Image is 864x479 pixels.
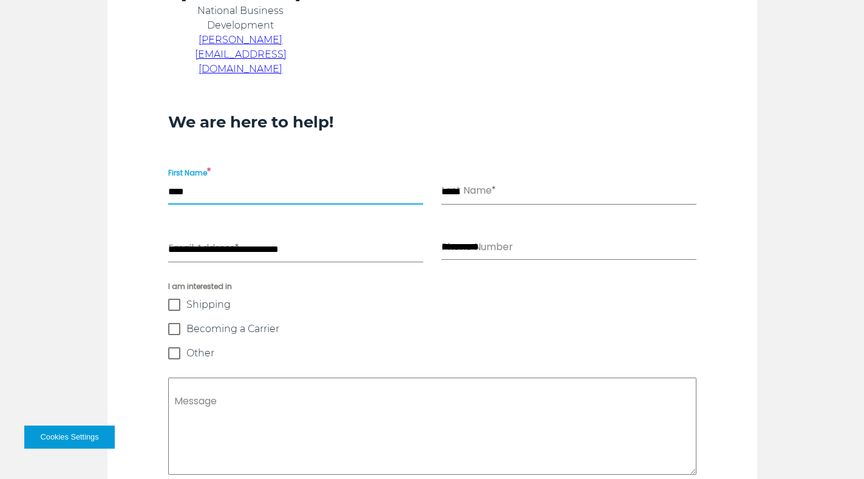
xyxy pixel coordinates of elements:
[168,323,696,335] label: Becoming a Carrier
[195,34,287,75] a: [PERSON_NAME][EMAIL_ADDRESS][DOMAIN_NAME]
[186,347,214,359] span: Other
[186,299,231,311] span: Shipping
[186,323,279,335] span: Becoming a Carrier
[24,426,115,449] button: Cookies Settings
[168,299,696,311] label: Shipping
[168,112,696,132] h3: We are here to help!
[168,347,696,359] label: Other
[168,280,696,293] span: I am interested in
[168,4,314,33] p: National Business Development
